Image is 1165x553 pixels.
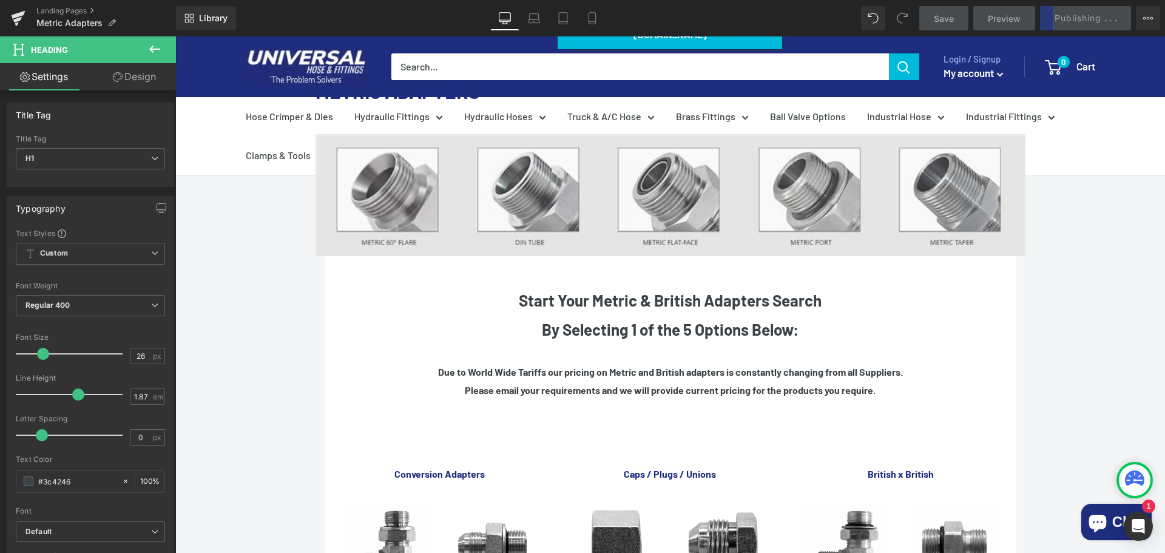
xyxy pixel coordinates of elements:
font: METRIC ADAPTERS [140,43,305,66]
div: Font Weight [16,282,165,290]
a: Landing Pages [36,6,176,16]
b: Start Your Metric & British Adapters Search [343,254,646,273]
button: Redo [890,6,914,30]
div: Title Tag [16,103,52,120]
span: Conversion Adapters [219,432,309,443]
a: Mobile [578,6,607,30]
div: Typography [16,197,66,214]
b: H1 [25,154,34,163]
a: New Library [176,6,236,30]
b: Custom [40,248,68,259]
div: Title Tag [16,135,165,143]
div: Line Height [16,374,165,382]
span: Preview [988,12,1021,25]
span: px [153,433,163,441]
span: em [153,393,163,401]
div: Letter Spacing [16,415,165,423]
div: % [135,471,164,492]
b: Please email your requirements and we will provide current pricing for the products you require. [289,348,700,359]
span: Heading [31,45,68,55]
div: Open Intercom Messenger [1124,512,1153,541]
a: Preview [973,6,1035,30]
span: Library [199,13,228,24]
button: More [1136,6,1160,30]
input: Color [38,475,116,488]
span: px [153,352,163,360]
span: Metric Adapters [36,18,103,28]
div: Font Size [16,333,165,342]
inbox-online-store-chat: Shopify online store chat [902,467,980,507]
div: Font [16,507,165,515]
span: Caps / Plugs / Unions [448,432,541,443]
a: Design [90,63,178,90]
div: Text Color [16,455,165,464]
b: By Selecting 1 of the 5 Options Below: [366,283,623,302]
button: Undo [861,6,885,30]
a: Desktop [490,6,519,30]
i: Default [25,527,52,537]
a: Tablet [549,6,578,30]
span: British x British [692,432,758,443]
div: Text Styles [16,228,165,238]
a: Laptop [519,6,549,30]
b: Regular 400 [25,300,70,310]
b: Due to World Wide Tariffs our pricing on Metric and British adapters is constantly changing from ... [263,330,728,341]
span: Save [934,12,954,25]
